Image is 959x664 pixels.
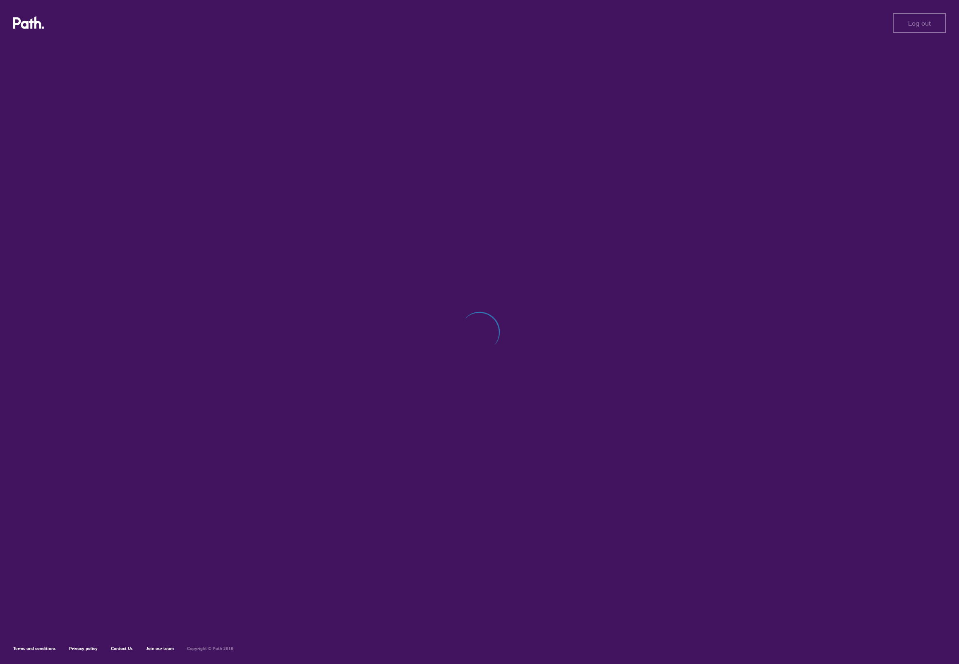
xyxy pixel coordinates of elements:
[187,646,233,651] h6: Copyright © Path 2018
[13,646,56,651] a: Terms and conditions
[69,646,98,651] a: Privacy policy
[146,646,174,651] a: Join our team
[908,19,931,27] span: Log out
[893,13,946,33] button: Log out
[111,646,133,651] a: Contact Us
